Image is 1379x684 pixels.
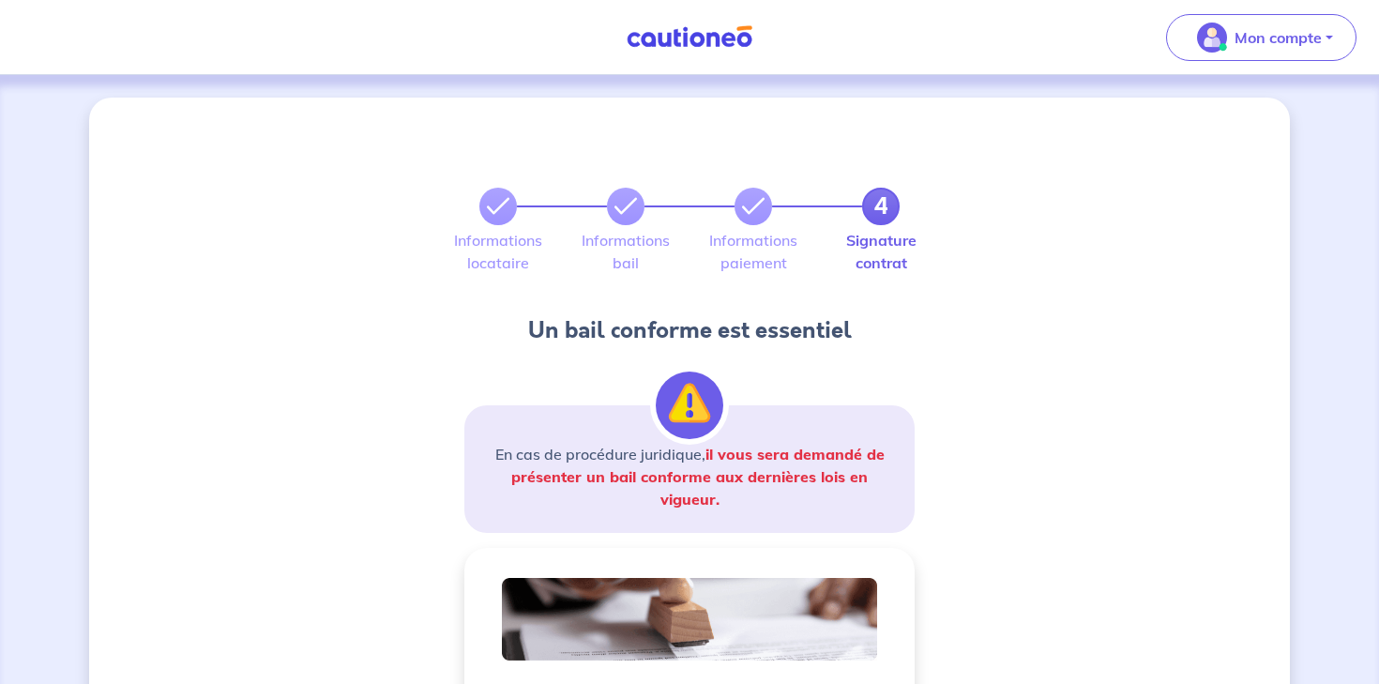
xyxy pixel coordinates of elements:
label: Signature contrat [862,233,900,270]
img: Cautioneo [619,25,760,49]
label: Informations paiement [735,233,772,270]
img: valid-lease.png [502,578,877,661]
img: illu_alert.svg [656,372,723,439]
h4: Un bail conforme est essentiel [464,315,915,345]
img: illu_account_valid_menu.svg [1197,23,1227,53]
button: illu_account_valid_menu.svgMon compte [1166,14,1356,61]
label: Informations locataire [479,233,517,270]
a: 4 [862,188,900,225]
p: En cas de procédure juridique, [487,443,892,510]
strong: il vous sera demandé de présenter un bail conforme aux dernières lois en vigueur. [511,445,885,509]
label: Informations bail [607,233,644,270]
p: Mon compte [1235,26,1322,49]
